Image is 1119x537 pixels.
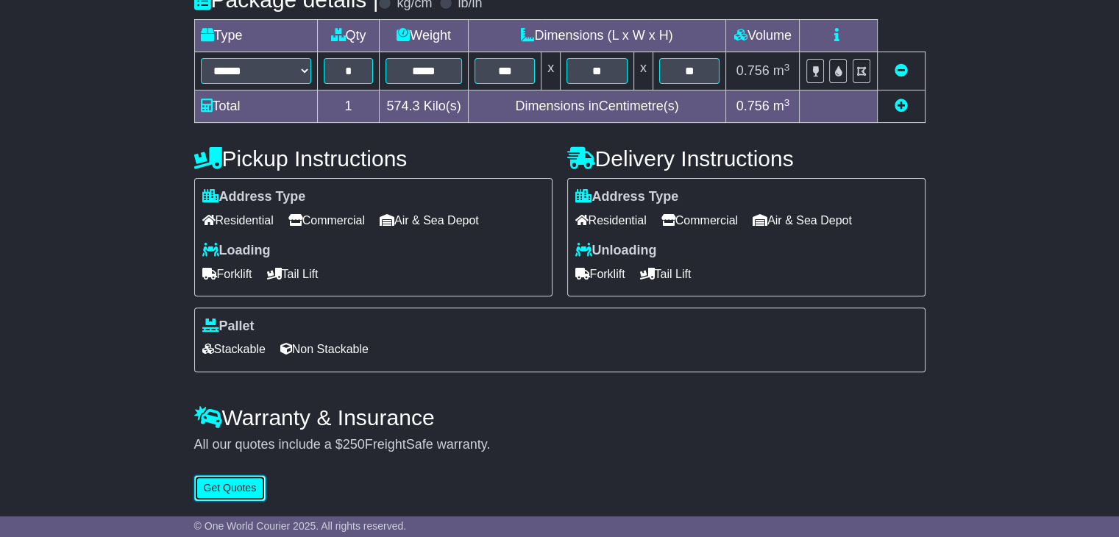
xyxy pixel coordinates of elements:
[633,52,653,90] td: x
[194,90,317,123] td: Total
[202,189,306,205] label: Address Type
[380,209,479,232] span: Air & Sea Depot
[194,475,266,501] button: Get Quotes
[575,263,625,285] span: Forklift
[773,63,790,78] span: m
[468,90,726,123] td: Dimensions in Centimetre(s)
[567,146,926,171] h4: Delivery Instructions
[784,62,790,73] sup: 3
[288,209,365,232] span: Commercial
[753,209,852,232] span: Air & Sea Depot
[194,146,553,171] h4: Pickup Instructions
[736,99,770,113] span: 0.756
[895,99,908,113] a: Add new item
[280,338,369,360] span: Non Stackable
[380,90,468,123] td: Kilo(s)
[202,243,271,259] label: Loading
[194,437,926,453] div: All our quotes include a $ FreightSafe warranty.
[575,243,657,259] label: Unloading
[387,99,420,113] span: 574.3
[267,263,319,285] span: Tail Lift
[317,90,380,123] td: 1
[773,99,790,113] span: m
[541,52,561,90] td: x
[194,20,317,52] td: Type
[468,20,726,52] td: Dimensions (L x W x H)
[380,20,468,52] td: Weight
[575,209,647,232] span: Residential
[343,437,365,452] span: 250
[317,20,380,52] td: Qty
[736,63,770,78] span: 0.756
[575,189,679,205] label: Address Type
[194,520,407,532] span: © One World Courier 2025. All rights reserved.
[784,97,790,108] sup: 3
[202,319,255,335] label: Pallet
[202,338,266,360] span: Stackable
[726,20,800,52] td: Volume
[661,209,738,232] span: Commercial
[202,263,252,285] span: Forklift
[202,209,274,232] span: Residential
[895,63,908,78] a: Remove this item
[194,405,926,430] h4: Warranty & Insurance
[640,263,692,285] span: Tail Lift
